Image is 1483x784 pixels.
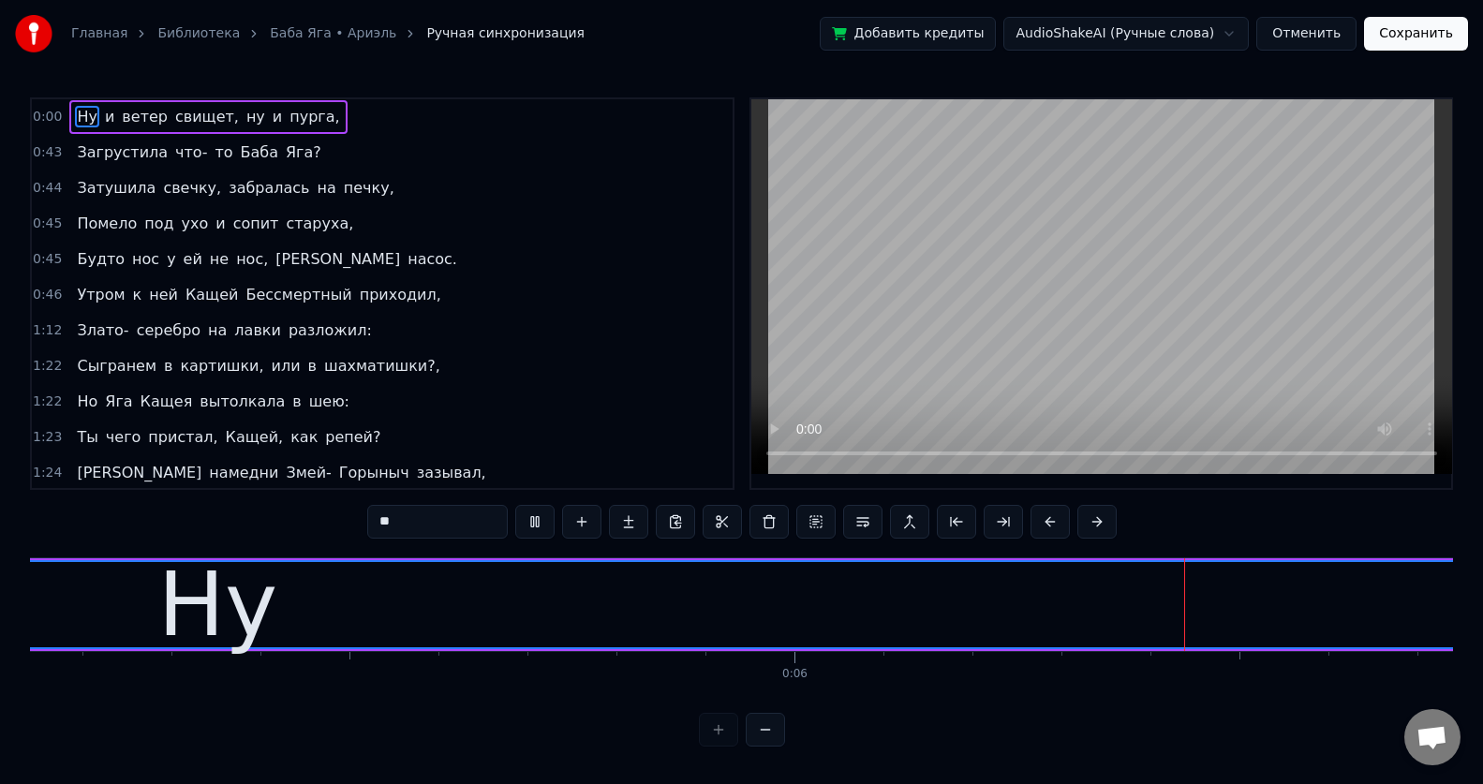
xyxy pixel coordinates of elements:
[120,106,170,127] span: ветер
[224,426,286,448] span: Кащей,
[214,213,227,234] span: и
[231,213,281,234] span: сопит
[274,248,402,270] span: [PERSON_NAME]
[337,462,411,483] span: Горыныч
[33,179,62,198] span: 0:44
[306,355,319,377] span: в
[271,106,284,127] span: и
[426,24,585,43] span: Ручная синхронизация
[161,177,223,199] span: свечку,
[322,355,442,377] span: шахматишки?,
[165,248,177,270] span: у
[182,248,204,270] span: ей
[180,213,211,234] span: ухо
[316,177,338,199] span: на
[184,284,240,305] span: Кащей
[131,284,144,305] span: к
[207,462,280,483] span: намедни
[290,391,303,412] span: в
[33,428,62,447] span: 1:23
[146,426,219,448] span: пристал,
[173,141,209,163] span: что-
[75,141,170,163] span: Загрустила
[289,426,319,448] span: как
[206,319,229,341] span: на
[284,213,355,234] span: старуха,
[284,462,333,483] span: Змей-
[33,214,62,233] span: 0:45
[75,248,126,270] span: Будто
[288,106,341,127] span: пурга,
[75,213,139,234] span: Помело
[406,248,459,270] span: насос.
[71,24,585,43] nav: breadcrumb
[33,464,62,482] span: 1:24
[75,319,130,341] span: Злато-
[75,426,99,448] span: Ты
[1256,17,1357,51] button: Отменить
[323,426,382,448] span: репей?
[208,248,230,270] span: не
[284,141,323,163] span: Яга?
[142,213,175,234] span: под
[33,108,62,126] span: 0:00
[75,462,203,483] span: [PERSON_NAME]
[1404,709,1461,765] a: Открытый чат
[33,286,62,304] span: 0:46
[139,391,195,412] span: Кащея
[33,143,62,162] span: 0:43
[15,15,52,52] img: youka
[820,17,997,51] button: Добавить кредиты
[245,106,267,127] span: ну
[198,391,287,412] span: вытолкала
[103,106,116,127] span: и
[239,141,280,163] span: Баба
[270,24,396,43] a: Баба Яга • Ариэль
[270,355,303,377] span: или
[103,391,134,412] span: Яга
[232,319,283,341] span: лавки
[162,355,174,377] span: в
[130,248,161,270] span: нос
[782,667,808,682] div: 0:06
[213,141,234,163] span: то
[147,284,180,305] span: ней
[1364,17,1468,51] button: Сохранить
[135,319,202,341] span: серебро
[33,392,62,411] span: 1:22
[75,177,157,199] span: Затушила
[157,24,240,43] a: Библиотека
[75,355,158,377] span: Сыгранем
[75,391,99,412] span: Но
[227,177,311,199] span: забралась
[33,321,62,340] span: 1:12
[33,357,62,376] span: 1:22
[287,319,374,341] span: разложил:
[307,391,351,412] span: шею:
[415,462,488,483] span: зазывал,
[158,538,278,672] div: Ну
[358,284,443,305] span: приходил,
[244,284,353,305] span: Бессмертный
[173,106,241,127] span: свищет,
[104,426,143,448] span: чего
[178,355,265,377] span: картишки,
[234,248,270,270] span: нос,
[75,106,99,127] span: Ну
[33,250,62,269] span: 0:45
[75,284,126,305] span: Утром
[71,24,127,43] a: Главная
[342,177,396,199] span: печку,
